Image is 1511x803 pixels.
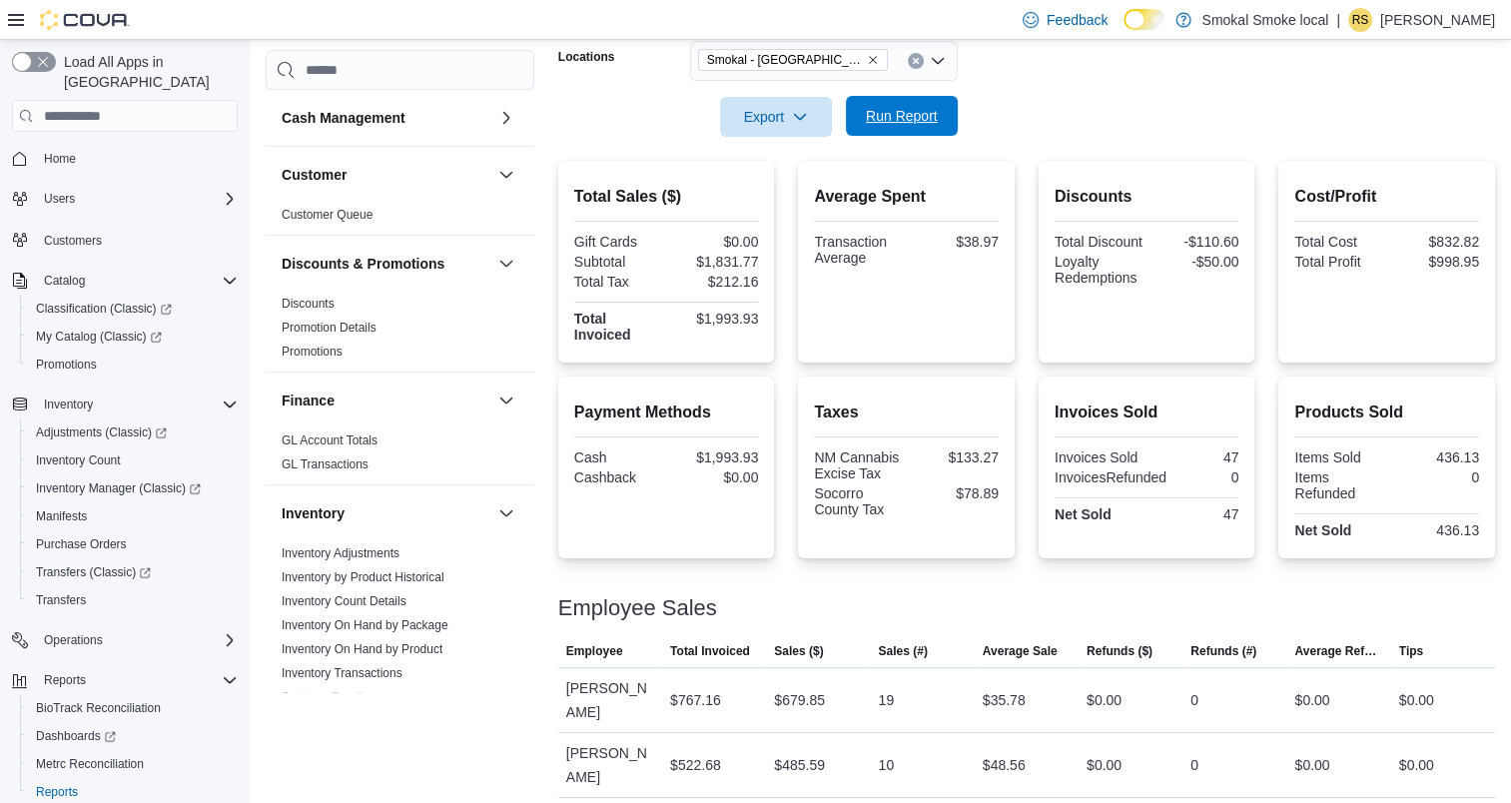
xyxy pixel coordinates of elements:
h2: Cost/Profit [1294,185,1479,209]
button: Reports [4,666,246,694]
button: Discounts & Promotions [494,252,518,276]
span: Smokal - Socorro [698,49,888,71]
div: Finance [266,428,534,484]
span: Package Details [282,689,369,705]
span: Customers [44,233,102,249]
a: Dashboards [28,724,124,748]
div: Items Sold [1294,449,1382,465]
span: Tips [1399,643,1423,659]
span: Inventory Adjustments [282,545,399,561]
button: Finance [282,391,490,410]
div: $485.59 [774,753,825,777]
span: Adjustments (Classic) [28,420,238,444]
span: Operations [44,632,103,648]
h3: Employee Sales [558,596,717,620]
span: Sales (#) [878,643,927,659]
div: $1,831.77 [670,254,758,270]
div: [PERSON_NAME] [558,668,662,732]
button: Customer [282,165,490,185]
span: Transfers [28,588,238,612]
a: Transfers [28,588,94,612]
div: 47 [1150,506,1238,522]
span: Reports [36,784,78,800]
div: $0.00 [670,234,758,250]
a: GL Account Totals [282,433,378,447]
div: NM Cannabis Excise Tax [814,449,902,481]
span: Total Invoiced [670,643,750,659]
a: Promotion Details [282,321,377,335]
button: Run Report [846,96,958,136]
div: Items Refunded [1294,469,1382,501]
button: Export [720,97,832,137]
span: My Catalog (Classic) [36,329,162,345]
a: GL Transactions [282,457,369,471]
button: Operations [36,628,111,652]
div: Customer [266,203,534,235]
span: Customer Queue [282,207,373,223]
span: Inventory Count Details [282,593,406,609]
div: 0 [1190,688,1198,712]
div: 436.13 [1391,449,1479,465]
a: Inventory Manager (Classic) [28,476,209,500]
button: Finance [494,389,518,412]
div: Gift Cards [574,234,662,250]
span: Operations [36,628,238,652]
div: $78.89 [911,485,999,501]
div: Total Discount [1055,234,1142,250]
span: Inventory Count [28,448,238,472]
div: Cashback [574,469,662,485]
div: $832.82 [1391,234,1479,250]
button: Clear input [908,53,924,69]
button: Inventory Count [20,446,246,474]
div: 19 [878,688,894,712]
span: Dashboards [36,728,116,744]
span: Reports [36,668,238,692]
a: My Catalog (Classic) [28,325,170,349]
button: Customer [494,163,518,187]
div: $0.00 [1399,753,1434,777]
span: RS [1352,8,1369,32]
h3: Customer [282,165,347,185]
a: Classification (Classic) [20,295,246,323]
span: Dashboards [28,724,238,748]
a: Dashboards [20,722,246,750]
div: $998.95 [1391,254,1479,270]
span: Inventory On Hand by Package [282,617,448,633]
div: $35.78 [983,688,1026,712]
div: Total Profit [1294,254,1382,270]
button: Users [4,185,246,213]
span: Inventory Transactions [282,665,402,681]
a: Inventory Count [28,448,129,472]
h2: Average Spent [814,185,999,209]
span: Average Sale [983,643,1058,659]
span: Smokal - [GEOGRAPHIC_DATA] [707,50,863,70]
a: Discounts [282,297,335,311]
div: $522.68 [670,753,721,777]
h3: Discounts & Promotions [282,254,444,274]
button: Operations [4,626,246,654]
a: Promotions [282,345,343,359]
span: Metrc Reconciliation [36,756,144,772]
a: Customers [36,229,110,253]
div: -$50.00 [1150,254,1238,270]
a: Purchase Orders [28,532,135,556]
span: Home [36,146,238,171]
div: $0.00 [1294,753,1329,777]
a: Customer Queue [282,208,373,222]
span: Transfers (Classic) [36,564,151,580]
div: $0.00 [670,469,758,485]
div: $679.85 [774,688,825,712]
div: $767.16 [670,688,721,712]
h2: Payment Methods [574,401,759,424]
span: Purchase Orders [28,532,238,556]
button: Home [4,144,246,173]
button: Open list of options [930,53,946,69]
button: Promotions [20,351,246,379]
input: Dark Mode [1124,9,1165,30]
span: Transfers (Classic) [28,560,238,584]
span: Inventory by Product Historical [282,569,444,585]
span: Inventory [44,397,93,412]
button: Users [36,187,83,211]
span: Promotion Details [282,320,377,336]
span: Inventory On Hand by Product [282,641,442,657]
